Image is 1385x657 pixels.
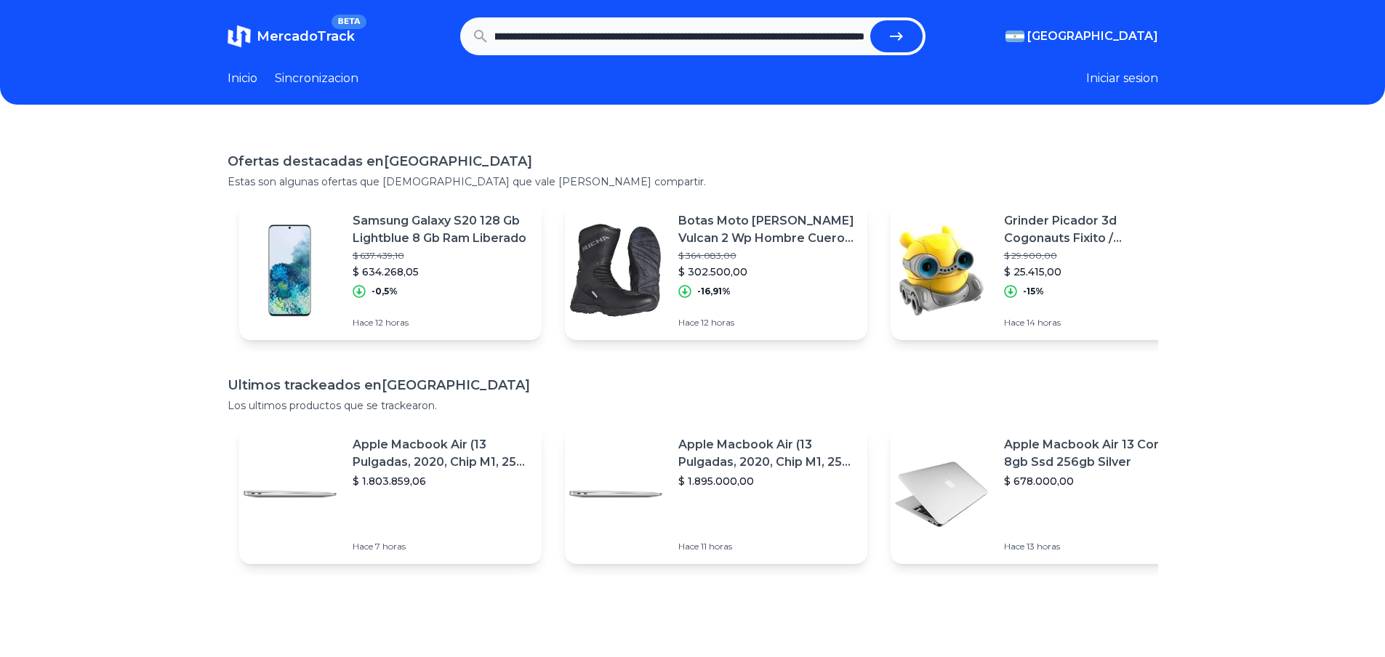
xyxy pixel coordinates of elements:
[257,28,355,44] span: MercadoTrack
[891,219,992,321] img: Featured image
[228,70,257,87] a: Inicio
[228,375,1158,395] h1: Ultimos trackeados en [GEOGRAPHIC_DATA]
[1005,31,1024,42] img: Argentina
[678,436,856,471] p: Apple Macbook Air (13 Pulgadas, 2020, Chip M1, 256 Gb De Ssd, 8 Gb De Ram) - Plata
[565,201,867,340] a: Featured imageBotas Moto [PERSON_NAME] Vulcan 2 Wp Hombre Cuero Impermeable$ 364.083,00$ 302.500,...
[565,443,667,545] img: Featured image
[372,286,398,297] p: -0,5%
[228,151,1158,172] h1: Ofertas destacadas en [GEOGRAPHIC_DATA]
[565,424,867,564] a: Featured imageApple Macbook Air (13 Pulgadas, 2020, Chip M1, 256 Gb De Ssd, 8 Gb De Ram) - Plata$...
[228,25,251,48] img: MercadoTrack
[332,15,366,29] span: BETA
[1023,286,1044,297] p: -15%
[1004,436,1181,471] p: Apple Macbook Air 13 Core I5 8gb Ssd 256gb Silver
[353,265,530,279] p: $ 634.268,05
[239,424,542,564] a: Featured imageApple Macbook Air (13 Pulgadas, 2020, Chip M1, 256 Gb De Ssd, 8 Gb De Ram) - Plata$...
[239,219,341,321] img: Featured image
[1004,250,1181,262] p: $ 29.900,00
[228,398,1158,413] p: Los ultimos productos que se trackearon.
[228,25,355,48] a: MercadoTrackBETA
[1004,474,1181,488] p: $ 678.000,00
[1086,70,1158,87] button: Iniciar sesion
[353,212,530,247] p: Samsung Galaxy S20 128 Gb Lightblue 8 Gb Ram Liberado
[239,443,341,545] img: Featured image
[353,436,530,471] p: Apple Macbook Air (13 Pulgadas, 2020, Chip M1, 256 Gb De Ssd, 8 Gb De Ram) - Plata
[239,201,542,340] a: Featured imageSamsung Galaxy S20 128 Gb Lightblue 8 Gb Ram Liberado$ 637.439,10$ 634.268,05-0,5%H...
[1004,541,1181,552] p: Hace 13 horas
[275,70,358,87] a: Sincronizacion
[228,174,1158,189] p: Estas son algunas ofertas que [DEMOGRAPHIC_DATA] que vale [PERSON_NAME] compartir.
[1004,317,1181,328] p: Hace 14 horas
[678,265,856,279] p: $ 302.500,00
[1027,28,1158,45] span: [GEOGRAPHIC_DATA]
[353,250,530,262] p: $ 637.439,10
[891,443,992,545] img: Featured image
[353,474,530,488] p: $ 1.803.859,06
[353,541,530,552] p: Hace 7 horas
[565,219,667,321] img: Featured image
[678,317,856,328] p: Hace 12 horas
[1005,28,1158,45] button: [GEOGRAPHIC_DATA]
[891,424,1193,564] a: Featured imageApple Macbook Air 13 Core I5 8gb Ssd 256gb Silver$ 678.000,00Hace 13 horas
[678,250,856,262] p: $ 364.083,00
[678,474,856,488] p: $ 1.895.000,00
[1004,265,1181,279] p: $ 25.415,00
[1004,212,1181,247] p: Grinder Picador 3d Cogonauts Fixito / Cogonauts
[678,212,856,247] p: Botas Moto [PERSON_NAME] Vulcan 2 Wp Hombre Cuero Impermeable
[678,541,856,552] p: Hace 11 horas
[353,317,530,328] p: Hace 12 horas
[891,201,1193,340] a: Featured imageGrinder Picador 3d Cogonauts Fixito / Cogonauts$ 29.900,00$ 25.415,00-15%Hace 14 horas
[697,286,731,297] p: -16,91%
